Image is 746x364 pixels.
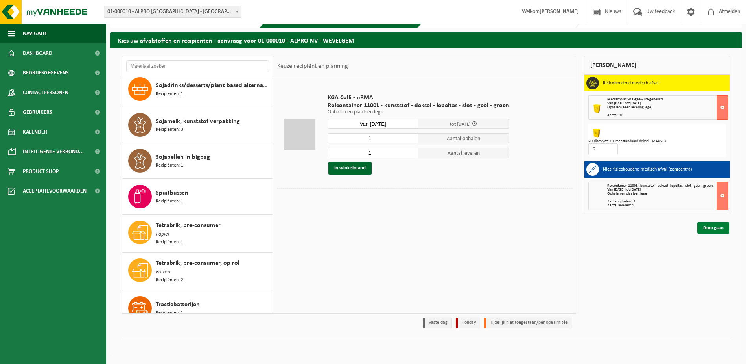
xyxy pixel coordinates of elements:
[607,97,663,102] span: Medisch vat 50 L-geel-UN-gekeurd
[23,24,47,43] span: Navigatie
[607,184,713,188] span: Rolcontainer 1100L - kunststof - deksel - lepeltas - slot - geel - groen
[104,6,241,17] span: 01-000010 - ALPRO NV - WEVELGEM
[418,133,509,143] span: Aantal ophalen
[156,117,240,126] span: Sojamelk, kunststof verpakking
[122,290,273,326] button: Tractiebatterijen Recipiënten: 1
[273,56,352,76] div: Keuze recipiënt en planning
[423,318,452,328] li: Vaste dag
[588,139,726,143] div: Medisch vat 50 L met standaard deksel - MAUSER
[23,181,87,201] span: Acceptatievoorwaarden
[450,122,471,127] span: tot [DATE]
[156,81,271,90] span: Sojadrinks/desserts/plant based alternative to yoghurt (FCA) bestemming diervoeder
[156,198,183,205] span: Recipiënten: 1
[23,162,59,181] span: Product Shop
[156,300,200,309] span: Tractiebatterijen
[456,318,480,328] li: Holiday
[122,179,273,215] button: Spuitbussen Recipiënten: 1
[328,110,509,115] p: Ophalen en plaatsen lege
[607,101,641,106] strong: Van [DATE] tot [DATE]
[418,148,509,158] span: Aantal leveren
[607,188,641,192] strong: Van [DATE] tot [DATE]
[607,204,728,208] div: Aantal leveren: 1
[126,60,269,72] input: Materiaal zoeken
[23,43,52,63] span: Dashboard
[122,215,273,253] button: Tetrabrik, pre-consumer Papier Recipiënten: 1
[122,71,273,107] button: Sojadrinks/desserts/plant based alternative to yoghurt (FCA) bestemming diervoeder Recipiënten: 1
[122,143,273,179] button: Sojapellen in bigbag Recipiënten: 1
[328,162,372,175] button: In winkelmand
[156,258,239,268] span: Tetrabrik, pre-consumer, op rol
[23,83,68,102] span: Contactpersonen
[328,102,509,110] span: Rolcontainer 1100L - kunststof - deksel - lepeltas - slot - geel - groen
[104,6,241,18] span: 01-000010 - ALPRO NV - WEVELGEM
[697,222,729,234] a: Doorgaan
[156,126,183,134] span: Recipiënten: 3
[23,122,47,142] span: Kalender
[23,142,84,162] span: Intelligente verbond...
[156,230,170,239] span: Papier
[156,152,210,162] span: Sojapellen in bigbag
[156,90,183,98] span: Recipiënten: 1
[607,113,728,117] div: Aantal: 10
[156,188,188,198] span: Spuitbussen
[156,277,183,284] span: Recipiënten: 2
[607,192,728,196] div: Ophalen en plaatsen lege
[110,32,742,48] h2: Kies uw afvalstoffen en recipiënten - aanvraag voor 01-000010 - ALPRO NV - WEVELGEM
[328,119,418,129] input: Selecteer datum
[122,253,273,290] button: Tetrabrik, pre-consumer, op rol Potten Recipiënten: 2
[328,94,509,102] span: KGA Colli - nRMA
[603,77,659,89] h3: Risicohoudend medisch afval
[23,102,52,122] span: Gebruikers
[23,63,69,83] span: Bedrijfsgegevens
[156,162,183,169] span: Recipiënten: 1
[540,9,579,15] strong: [PERSON_NAME]
[156,309,183,317] span: Recipiënten: 1
[156,268,170,277] span: Potten
[603,163,692,176] h3: Niet-risicohoudend medisch afval (zorgcentra)
[156,239,183,246] span: Recipiënten: 1
[607,200,728,204] div: Aantal ophalen : 1
[590,126,603,138] img: 01-000256
[584,56,730,75] div: [PERSON_NAME]
[156,221,221,230] span: Tetrabrik, pre-consumer
[484,318,572,328] li: Tijdelijk niet toegestaan/période limitée
[122,107,273,143] button: Sojamelk, kunststof verpakking Recipiënten: 3
[607,106,728,110] div: Ophalen (geen levering lege)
